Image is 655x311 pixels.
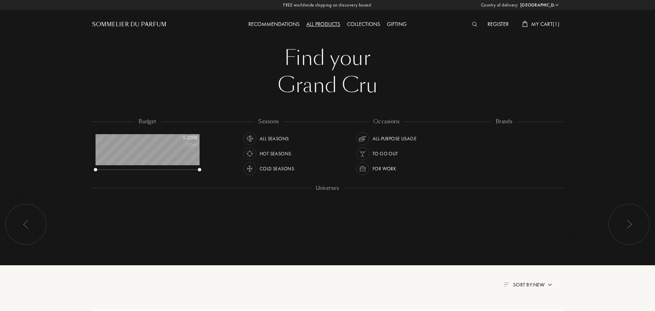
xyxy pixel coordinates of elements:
div: All products [303,20,344,29]
img: usage_season_hot_white.svg [245,149,254,158]
a: Recommendations [245,20,303,28]
div: 0 - 200 € [164,134,198,141]
div: Recommendations [245,20,303,29]
div: For Work [373,162,396,175]
img: arr_left.svg [626,220,632,229]
div: /50mL [164,141,198,149]
div: Hot Seasons [260,147,291,160]
div: budget [134,118,161,126]
img: usage_season_average_white.svg [245,134,254,143]
img: arr_left.svg [23,220,29,229]
a: Sommelier du Parfum [92,20,166,29]
div: Cold Seasons [260,162,294,175]
div: seasons [253,118,283,126]
img: usage_season_cold_white.svg [245,164,254,173]
a: Gifting [383,20,410,28]
div: brands [491,118,518,126]
a: Collections [344,20,383,28]
div: Universes [311,184,344,192]
img: usage_occasion_work_white.svg [358,164,367,173]
div: Gifting [383,20,410,29]
div: Register [484,20,512,29]
img: arrow.png [547,282,553,287]
span: My Cart ( 1 ) [531,20,559,28]
img: search_icn_white.svg [472,22,477,27]
a: All products [303,20,344,28]
img: filter_by.png [504,282,509,286]
div: Collections [344,20,383,29]
div: All Seasons [260,132,289,145]
span: Sort by: New [513,281,544,288]
span: Country of delivery: [481,2,519,9]
div: All-purpose Usage [373,132,417,145]
img: usage_occasion_party_white.svg [358,149,367,158]
div: occasions [368,118,404,126]
a: Register [484,20,512,28]
img: usage_occasion_all_white.svg [358,134,367,143]
div: To go Out [373,147,398,160]
img: cart_white.svg [522,21,528,27]
div: Grand Cru [97,72,558,99]
div: Find your [97,44,558,72]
